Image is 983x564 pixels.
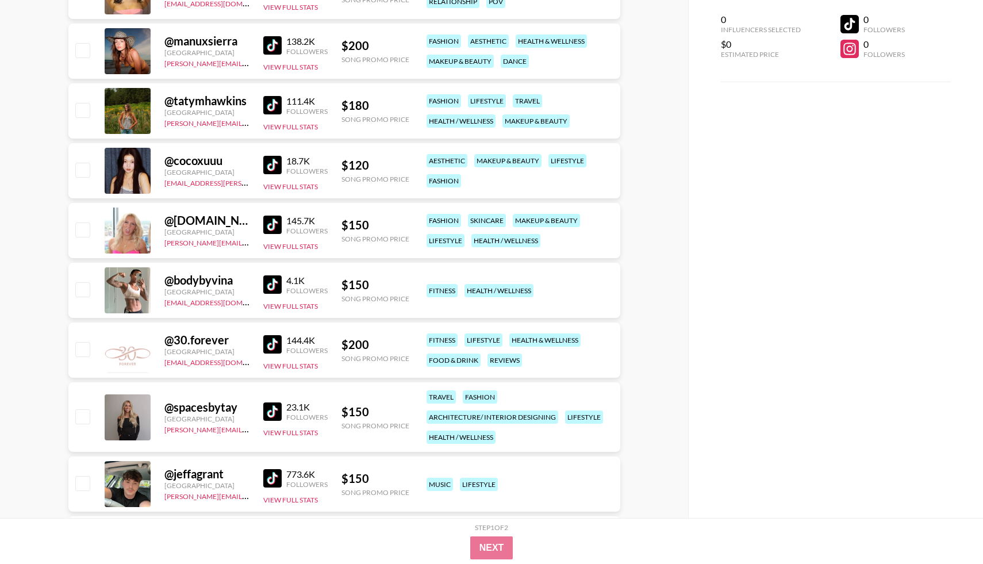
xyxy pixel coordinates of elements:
a: [PERSON_NAME][EMAIL_ADDRESS][PERSON_NAME][DOMAIN_NAME] [164,423,389,434]
div: health & wellness [509,333,581,347]
a: [PERSON_NAME][EMAIL_ADDRESS][DOMAIN_NAME] [164,490,335,501]
button: View Full Stats [263,302,318,310]
div: lifestyle [460,478,498,491]
button: View Full Stats [263,182,318,191]
iframe: Drift Widget Chat Controller [926,507,969,550]
div: Followers [863,50,905,59]
div: $0 [721,39,801,50]
button: Next [470,536,513,559]
button: View Full Stats [263,3,318,11]
div: 111.4K [286,95,328,107]
img: TikTok [263,275,282,294]
div: $ 180 [341,98,409,113]
div: Song Promo Price [341,55,409,64]
div: music [427,478,453,491]
div: architecture/ interior designing [427,410,558,424]
div: Followers [286,167,328,175]
div: aesthetic [468,34,509,48]
div: [GEOGRAPHIC_DATA] [164,168,249,177]
div: Song Promo Price [341,294,409,303]
div: lifestyle [468,94,506,108]
div: 144.4K [286,335,328,346]
div: reviews [487,354,522,367]
div: health / wellness [471,234,540,247]
a: [PERSON_NAME][EMAIL_ADDRESS][PERSON_NAME][DOMAIN_NAME] [164,117,389,128]
div: @ 30.forever [164,333,249,347]
div: [GEOGRAPHIC_DATA] [164,481,249,490]
img: TikTok [263,402,282,421]
div: @ manuxsierra [164,34,249,48]
button: View Full Stats [263,63,318,71]
img: TikTok [263,156,282,174]
div: Followers [286,346,328,355]
div: [GEOGRAPHIC_DATA] [164,347,249,356]
div: [GEOGRAPHIC_DATA] [164,228,249,236]
div: health & wellness [516,34,587,48]
div: skincare [468,214,506,227]
div: fashion [427,174,461,187]
div: $ 150 [341,405,409,419]
a: [EMAIL_ADDRESS][DOMAIN_NAME] [164,356,280,367]
div: Song Promo Price [341,175,409,183]
div: 18.7K [286,155,328,167]
div: travel [427,390,456,404]
div: health / wellness [464,284,533,297]
div: @ tatymhawkins [164,94,249,108]
div: [GEOGRAPHIC_DATA] [164,415,249,423]
button: View Full Stats [263,122,318,131]
div: Followers [286,107,328,116]
div: $ 150 [341,278,409,292]
div: food & drink [427,354,481,367]
div: fashion [427,94,461,108]
div: 145.7K [286,215,328,227]
div: fashion [427,34,461,48]
div: Estimated Price [721,50,801,59]
div: Song Promo Price [341,235,409,243]
div: 138.2K [286,36,328,47]
div: Step 1 of 2 [475,523,508,532]
img: TikTok [263,335,282,354]
div: Followers [286,286,328,295]
div: fitness [427,284,458,297]
div: fashion [463,390,497,404]
div: lifestyle [565,410,603,424]
div: $ 120 [341,158,409,172]
div: health / wellness [427,431,496,444]
div: makeup & beauty [427,55,494,68]
div: Song Promo Price [341,488,409,497]
div: [GEOGRAPHIC_DATA] [164,48,249,57]
div: fashion [427,214,461,227]
div: [GEOGRAPHIC_DATA] [164,108,249,117]
div: Followers [286,480,328,489]
div: Song Promo Price [341,115,409,124]
div: $ 200 [341,39,409,53]
div: travel [513,94,542,108]
button: View Full Stats [263,496,318,504]
div: 0 [863,39,905,50]
div: Song Promo Price [341,354,409,363]
a: [EMAIL_ADDRESS][PERSON_NAME][DOMAIN_NAME] [164,177,335,187]
a: [PERSON_NAME][EMAIL_ADDRESS][PERSON_NAME][DOMAIN_NAME] [164,236,389,247]
div: lifestyle [464,333,502,347]
div: Followers [286,413,328,421]
div: aesthetic [427,154,467,167]
div: @ bodybyvina [164,273,249,287]
div: Followers [863,25,905,34]
div: [GEOGRAPHIC_DATA] [164,287,249,296]
div: fitness [427,333,458,347]
div: $ 200 [341,337,409,352]
div: lifestyle [427,234,464,247]
img: TikTok [263,469,282,488]
button: View Full Stats [263,242,318,251]
div: @ [DOMAIN_NAME] [164,213,249,228]
div: Song Promo Price [341,421,409,430]
button: View Full Stats [263,428,318,437]
div: Followers [286,47,328,56]
div: $ 150 [341,218,409,232]
img: TikTok [263,96,282,114]
div: 0 [721,14,801,25]
img: TikTok [263,36,282,55]
a: [EMAIL_ADDRESS][DOMAIN_NAME] [164,296,280,307]
div: @ spacesbytay [164,400,249,415]
div: makeup & beauty [502,114,570,128]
